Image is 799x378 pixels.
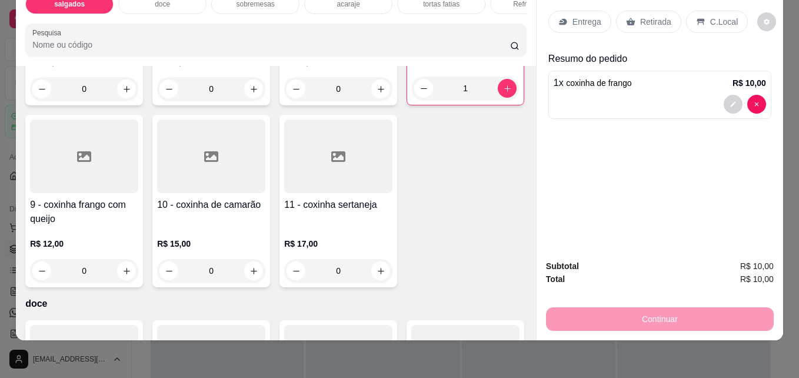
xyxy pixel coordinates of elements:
button: increase-product-quantity [244,261,263,280]
h4: 11 - coxinha sertaneja [284,198,392,212]
button: increase-product-quantity [371,79,390,98]
h4: 9 - coxinha frango com queijo [30,198,138,226]
button: decrease-product-quantity [287,261,305,280]
button: decrease-product-quantity [287,79,305,98]
strong: Subtotal [546,261,579,271]
p: R$ 10,00 [733,77,766,89]
label: Pesquisa [32,28,65,38]
input: Pesquisa [32,39,510,51]
p: doce [25,297,527,311]
button: decrease-product-quantity [757,12,776,31]
strong: Total [546,274,565,284]
h4: 10 - coxinha de camarão [157,198,265,212]
span: R$ 10,00 [740,260,774,273]
p: Resumo do pedido [548,52,771,66]
button: decrease-product-quantity [724,95,743,114]
p: Entrega [572,16,601,28]
p: R$ 12,00 [30,238,138,250]
p: R$ 17,00 [284,238,392,250]
button: decrease-product-quantity [414,79,433,98]
span: coxinha de frango [566,78,631,88]
p: R$ 15,00 [157,238,265,250]
button: increase-product-quantity [244,79,263,98]
button: increase-product-quantity [498,79,517,98]
span: R$ 10,00 [740,273,774,286]
p: 1 x [554,76,632,90]
button: decrease-product-quantity [159,261,178,280]
p: C.Local [710,16,738,28]
p: Retirada [640,16,671,28]
button: increase-product-quantity [117,79,136,98]
button: decrease-product-quantity [747,95,766,114]
button: decrease-product-quantity [159,79,178,98]
button: decrease-product-quantity [32,79,51,98]
button: decrease-product-quantity [32,261,51,280]
button: increase-product-quantity [371,261,390,280]
button: increase-product-quantity [117,261,136,280]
